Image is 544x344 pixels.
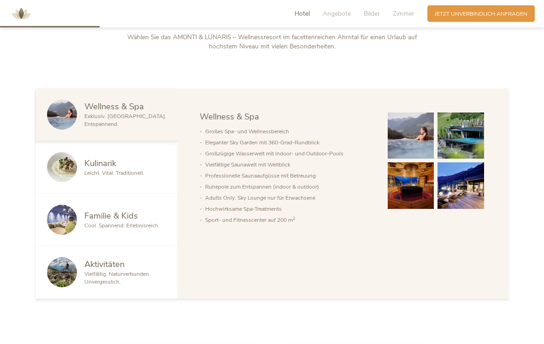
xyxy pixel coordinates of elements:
[205,171,373,182] li: Professionelle Saunaaufgüsse mit Betreuung
[205,204,373,215] li: Hochwirksame Spa-Treatments
[200,111,259,123] span: Wellness & Spa
[205,215,373,226] li: Sport- und Fitnesscenter auf 200 m
[84,259,124,270] span: Aktivitäten
[393,9,414,18] span: Zimmer
[84,158,116,169] span: Kulinarik
[205,148,373,160] li: Großzügige Wasserwelt mit Indoor- und Outdoor-Pools
[84,222,160,230] span: Cool. Spannend. Erlebnisreich.
[84,210,138,222] span: Familie & Kids
[205,160,373,171] li: Vielfältige Saunawelt mit Weitblick
[205,193,373,204] li: Adults Only: Sky Lounge nur für Erwachsene
[84,271,150,286] span: Vielfältig. Naturverbunden. Unvergesslich.
[118,33,426,52] p: Wählen Sie das AMONTI & LUNARIS – Wellnessresort im facettenreichen Ahrntal für einen Urlaub auf ...
[435,10,527,18] span: Jetzt unverbindlich anfragen
[323,9,351,18] span: Angebote
[205,137,373,148] li: Eleganter Sky Garden mit 360-Grad-Rundblick
[205,126,373,137] li: Großes Spa- und Wellnessbereich
[84,113,166,128] span: Exklusiv. [GEOGRAPHIC_DATA]. Entspannend.
[84,170,144,177] span: Leicht. Vital. Traditionell.
[364,9,380,18] span: Bilder
[293,216,295,222] sup: 2
[7,11,35,16] a: AMONTI & LUNARIS Wellnessresort
[205,182,373,193] li: Ruhepole zum Entspannen (indoor & outdoor)
[84,101,144,113] span: Wellness & Spa
[295,9,310,18] span: Hotel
